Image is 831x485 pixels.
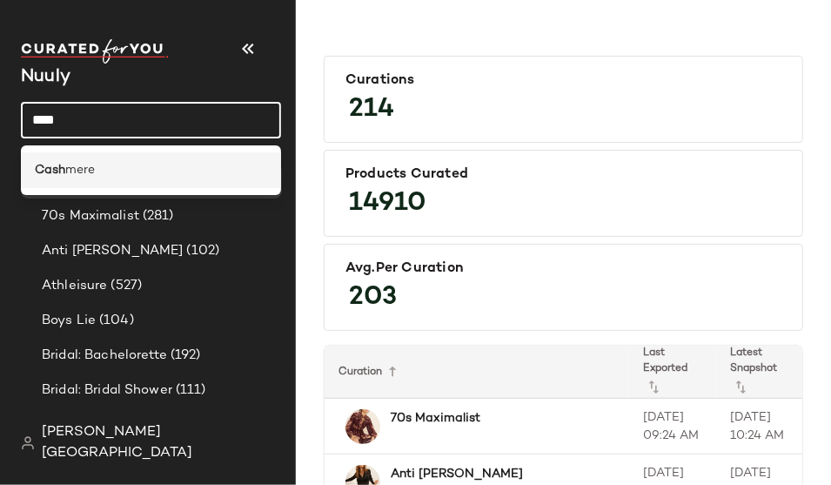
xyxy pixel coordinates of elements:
[716,346,803,399] th: Latest Snapshot
[21,68,70,86] span: Current Company Name
[65,161,95,179] span: mere
[42,206,139,226] span: 70s Maximalist
[716,399,803,455] td: [DATE] 10:24 AM
[345,409,380,444] img: 99308520_061_b
[172,381,206,401] span: (111)
[345,260,781,277] div: Avg.per Curation
[42,241,184,261] span: Anti [PERSON_NAME]
[139,206,174,226] span: (281)
[332,266,414,329] span: 203
[21,39,169,64] img: cfy_white_logo.C9jOOHJF.svg
[629,346,716,399] th: Last Exported
[21,436,35,450] img: svg%3e
[42,381,172,401] span: Bridal: Bridal Shower
[345,72,781,89] div: Curations
[42,311,96,331] span: Boys Lie
[42,415,130,435] span: Bridal: Brunch
[130,415,165,435] span: (136)
[42,276,107,296] span: Athleisure
[96,311,134,331] span: (104)
[167,346,201,366] span: (192)
[345,166,781,183] div: Products Curated
[332,172,444,235] span: 14910
[391,465,523,483] b: Anti [PERSON_NAME]
[332,78,412,141] span: 214
[42,346,167,366] span: Bridal: Bachelorette
[35,161,65,179] b: Cash
[325,346,629,399] th: Curation
[391,409,480,428] b: 70s Maximalist
[42,422,281,464] span: [PERSON_NAME][GEOGRAPHIC_DATA]
[629,399,716,455] td: [DATE] 09:24 AM
[184,241,220,261] span: (102)
[107,276,142,296] span: (527)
